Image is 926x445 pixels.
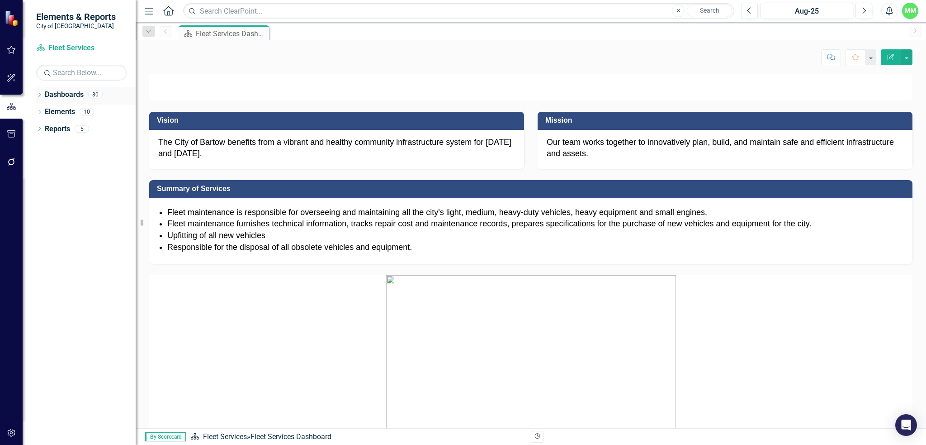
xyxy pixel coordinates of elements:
img: ClearPoint Strategy [5,10,20,26]
button: Search [687,5,732,17]
div: 30 [88,91,103,99]
h3: Summary of Services [157,185,908,193]
p: The City of Bartow benefits from a vibrant and healthy community infrastructure system for [DATE]... [158,137,515,160]
img: mceclip0%20v4.jpg [386,275,676,438]
li: Fleet maintenance furnishes technical information, tracks repair cost and maintenance records, pr... [167,218,903,230]
h3: Vision [157,116,520,124]
div: Fleet Services Dashboard [196,28,267,39]
div: 10 [80,108,94,116]
button: Aug-25 [761,3,853,19]
div: » [190,432,524,442]
h3: Mission [545,116,908,124]
a: Fleet Services [203,432,247,441]
li: Responsible for the disposal of all obsolete vehicles and equipment. [167,242,903,254]
p: Our team works together to innovatively plan, build, and maintain safe and efficient infrastructu... [547,137,903,160]
span: Search [700,7,719,14]
div: Aug-25 [764,6,850,17]
div: Fleet Services Dashboard [250,432,331,441]
span: Elements & Reports [36,11,116,22]
input: Search ClearPoint... [183,3,734,19]
small: City of [GEOGRAPHIC_DATA] [36,22,116,29]
a: Reports [45,124,70,134]
div: 5 [75,125,89,133]
a: Dashboards [45,90,84,100]
li: Fleet maintenance is responsible for overseeing and maintaining all the city's light, medium, hea... [167,207,903,219]
li: Upfitting of all new vehicles [167,230,903,242]
button: MM [902,3,918,19]
div: Open Intercom Messenger [895,414,917,436]
span: By Scorecard [145,432,186,441]
a: Elements [45,107,75,117]
input: Search Below... [36,65,127,81]
a: Fleet Services [36,43,127,53]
